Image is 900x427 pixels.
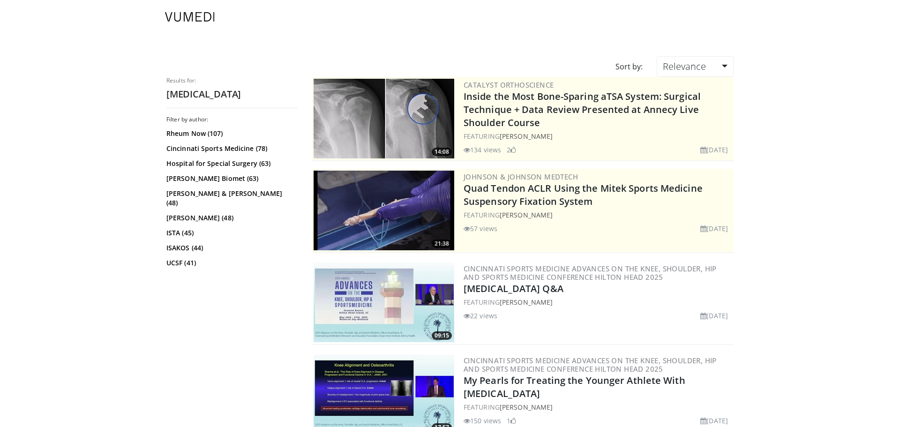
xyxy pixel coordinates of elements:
[507,416,516,426] li: 1
[500,132,553,141] a: [PERSON_NAME]
[464,416,501,426] li: 150 views
[464,374,685,400] a: My Pearls for Treating the Younger Athlete With [MEDICAL_DATA]
[464,210,732,220] div: FEATURING
[166,228,295,238] a: ISTA (45)
[166,144,295,153] a: Cincinnati Sports Medicine (78)
[500,403,553,412] a: [PERSON_NAME]
[464,182,703,208] a: Quad Tendon ACLR Using the Mitek Sports Medicine Suspensory Fixation System
[314,171,454,250] a: 21:38
[166,77,298,84] p: Results for:
[166,258,295,268] a: UCSF (41)
[700,224,728,233] li: [DATE]
[464,282,563,295] a: [MEDICAL_DATA] Q&A
[507,145,516,155] li: 2
[700,311,728,321] li: [DATE]
[700,416,728,426] li: [DATE]
[464,224,497,233] li: 57 views
[464,402,732,412] div: FEATURING
[166,189,295,208] a: [PERSON_NAME] & [PERSON_NAME] (48)
[500,298,553,307] a: [PERSON_NAME]
[500,210,553,219] a: [PERSON_NAME]
[464,311,497,321] li: 22 views
[432,240,452,248] span: 21:38
[464,172,578,181] a: Johnson & Johnson MedTech
[166,129,295,138] a: Rheum Now (107)
[165,12,215,22] img: VuMedi Logo
[464,90,701,129] a: Inside the Most Bone-Sparing aTSA System: Surgical Technique + Data Review Presented at Annecy Li...
[432,331,452,340] span: 09:15
[166,174,295,183] a: [PERSON_NAME] Biomet (63)
[314,79,454,158] img: 9f15458b-d013-4cfd-976d-a83a3859932f.300x170_q85_crop-smart_upscale.jpg
[464,264,717,282] a: Cincinnati Sports Medicine Advances on the Knee, Shoulder, Hip and Sports Medicine Conference Hil...
[464,131,732,141] div: FEATURING
[464,356,717,374] a: Cincinnati Sports Medicine Advances on the Knee, Shoulder, Hip and Sports Medicine Conference Hil...
[166,213,295,223] a: [PERSON_NAME] (48)
[314,262,454,342] a: 09:15
[314,171,454,250] img: b78fd9da-dc16-4fd1-a89d-538d899827f1.300x170_q85_crop-smart_upscale.jpg
[166,159,295,168] a: Hospital for Special Surgery (63)
[608,56,650,77] div: Sort by:
[700,145,728,155] li: [DATE]
[432,148,452,156] span: 14:08
[464,80,554,90] a: Catalyst OrthoScience
[166,88,298,100] h2: [MEDICAL_DATA]
[663,60,706,73] span: Relevance
[464,297,732,307] div: FEATURING
[657,56,734,77] a: Relevance
[166,243,295,253] a: ISAKOS (44)
[166,116,298,123] h3: Filter by author:
[314,262,454,342] img: ebecfab4-0730-498a-b08d-7f1b25ebe1d7.300x170_q85_crop-smart_upscale.jpg
[314,79,454,158] a: 14:08
[464,145,501,155] li: 134 views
